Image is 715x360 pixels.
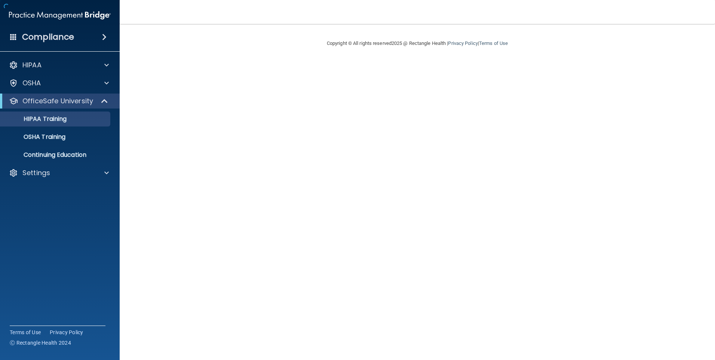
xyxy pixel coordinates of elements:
a: Settings [9,168,109,177]
p: HIPAA Training [5,115,67,123]
a: Privacy Policy [50,329,83,336]
a: Terms of Use [479,40,508,46]
a: HIPAA [9,61,109,70]
a: OfficeSafe University [9,97,108,106]
p: OSHA [22,79,41,88]
p: OSHA Training [5,133,65,141]
img: PMB logo [9,8,111,23]
span: Ⓒ Rectangle Health 2024 [10,339,71,347]
p: Continuing Education [5,151,107,159]
a: Privacy Policy [448,40,478,46]
p: Settings [22,168,50,177]
a: OSHA [9,79,109,88]
div: Copyright © All rights reserved 2025 @ Rectangle Health | | [281,31,554,55]
p: OfficeSafe University [22,97,93,106]
p: HIPAA [22,61,42,70]
a: Terms of Use [10,329,41,336]
h4: Compliance [22,32,74,42]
